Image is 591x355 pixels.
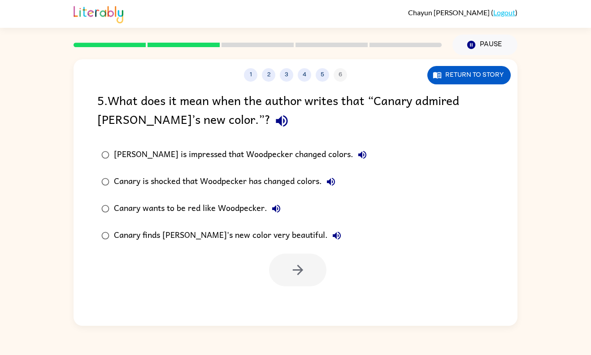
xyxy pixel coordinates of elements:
div: [PERSON_NAME] is impressed that Woodpecker changed colors. [114,146,371,164]
button: 5 [316,68,329,82]
button: Return to story [427,66,511,84]
a: Logout [493,8,515,17]
div: Canary is shocked that Woodpecker has changed colors. [114,173,340,191]
button: 1 [244,68,257,82]
button: Canary wants to be red like Woodpecker. [267,200,285,218]
div: Canary wants to be red like Woodpecker. [114,200,285,218]
button: Canary finds [PERSON_NAME]'s new color very beautiful. [328,227,346,245]
div: Canary finds [PERSON_NAME]'s new color very beautiful. [114,227,346,245]
img: Literably [74,4,123,23]
button: Canary is shocked that Woodpecker has changed colors. [322,173,340,191]
div: ( ) [408,8,517,17]
div: 5 . What does it mean when the author writes that “Canary admired [PERSON_NAME]’s new color.”? [97,91,494,132]
button: [PERSON_NAME] is impressed that Woodpecker changed colors. [353,146,371,164]
button: 3 [280,68,293,82]
button: 2 [262,68,275,82]
span: Chayun [PERSON_NAME] [408,8,491,17]
button: Pause [452,35,517,55]
button: 4 [298,68,311,82]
